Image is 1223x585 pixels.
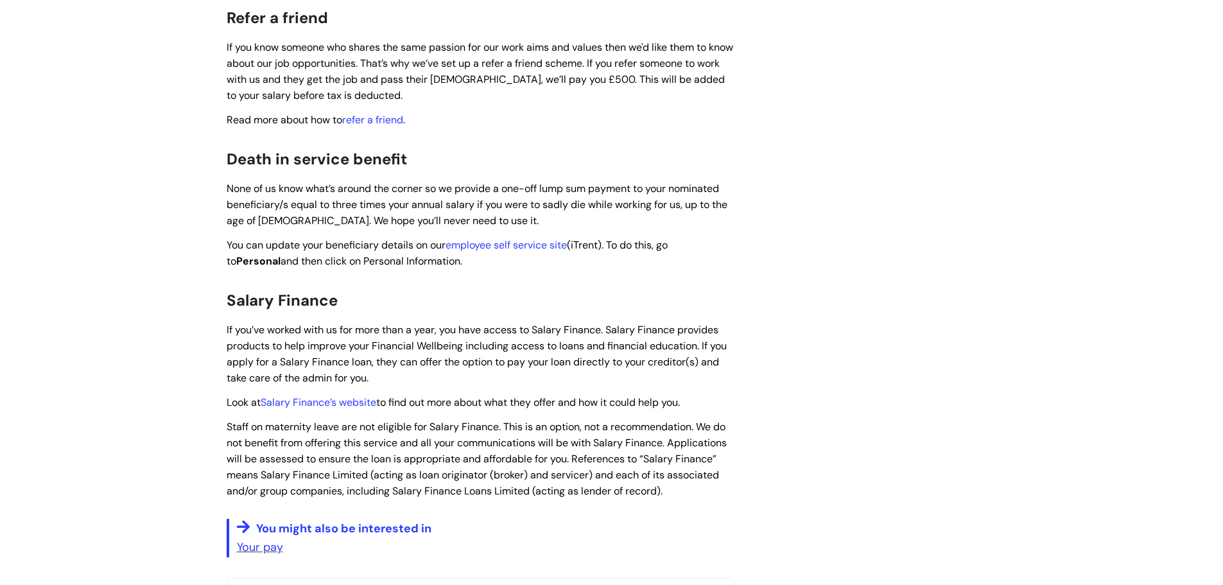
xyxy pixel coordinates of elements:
a: refer a friend [342,113,403,127]
span: If you’ve worked with us for more than a year, you have access to Salary Finance. Salary Finance ... [227,323,727,384]
span: Refer a friend [227,8,328,28]
span: Staff on maternity leave are not eligible for Salary Finance. This is an option, not a recommenda... [227,420,727,497]
a: employee self service site [446,238,567,252]
span: You can update your beneficiary details on our (iTrent). To do this, go to [227,238,668,268]
span: None of us know what’s around the corner so we provide a one-off lump sum payment to your nominat... [227,182,727,227]
span: Death in service benefit [227,149,407,169]
span: and then click on Personal Information. [281,254,462,268]
a: Your pay [237,539,283,555]
span: Personal [236,254,281,268]
span: Read more about how to . [227,113,405,127]
span: Look at to find out more about what they offer and how it could help you. [227,396,680,409]
a: Salary Finance’s website [261,396,376,409]
span: You might also be interested in [256,521,431,536]
span: If you know someone who shares the same passion for our work aims and values then we'd like them ... [227,40,733,101]
span: Salary Finance [227,290,338,310]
